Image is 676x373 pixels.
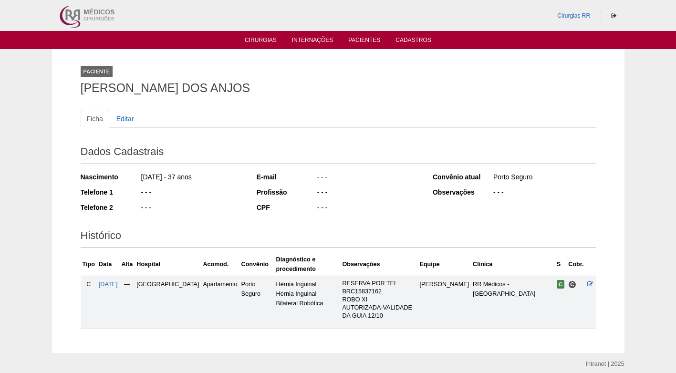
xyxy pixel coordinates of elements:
[239,276,274,329] td: Porto Seguro
[492,187,596,199] div: - - -
[81,187,140,197] div: Telefone 1
[81,82,596,94] h1: [PERSON_NAME] DOS ANJOS
[120,253,135,276] th: Alta
[81,142,596,164] h2: Dados Cadastrais
[239,253,274,276] th: Convênio
[257,172,316,182] div: E-mail
[611,13,616,19] i: Sair
[340,253,417,276] th: Observações
[81,226,596,248] h2: Histórico
[471,253,555,276] th: Clínica
[140,203,244,215] div: - - -
[99,281,118,288] a: [DATE]
[348,37,380,46] a: Pacientes
[557,280,565,289] span: Confirmada
[81,172,140,182] div: Nascimento
[316,203,420,215] div: - - -
[417,253,471,276] th: Equipe
[395,37,431,46] a: Cadastros
[81,203,140,212] div: Telefone 2
[316,187,420,199] div: - - -
[135,253,201,276] th: Hospital
[557,12,590,19] a: Cirurgias RR
[81,66,113,77] div: Paciente
[201,253,239,276] th: Acomod.
[110,110,140,128] a: Editar
[274,276,341,329] td: Hérnia Inguinal Hernia Inguinal Bilateral Robótica
[83,280,95,289] div: C
[342,280,416,320] p: RESERVA POR TEL BRC15837162 ROBO XI AUTORIZADA-VALIDADE DA GUIA 12/10
[201,276,239,329] td: Apartamento
[274,253,341,276] th: Diagnóstico e procedimento
[97,253,120,276] th: Data
[135,276,201,329] td: [GEOGRAPHIC_DATA]
[417,276,471,329] td: [PERSON_NAME]
[555,253,567,276] th: S
[120,276,135,329] td: —
[81,110,109,128] a: Ficha
[433,172,492,182] div: Convênio atual
[292,37,333,46] a: Internações
[471,276,555,329] td: RR Médicos - [GEOGRAPHIC_DATA]
[492,172,596,184] div: Porto Seguro
[140,187,244,199] div: - - -
[140,172,244,184] div: [DATE] - 37 anos
[566,253,585,276] th: Cobr.
[81,253,97,276] th: Tipo
[257,187,316,197] div: Profissão
[433,187,492,197] div: Observações
[316,172,420,184] div: - - -
[586,359,624,369] div: Intranet | 2025
[257,203,316,212] div: CPF
[568,280,576,289] span: Consultório
[245,37,277,46] a: Cirurgias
